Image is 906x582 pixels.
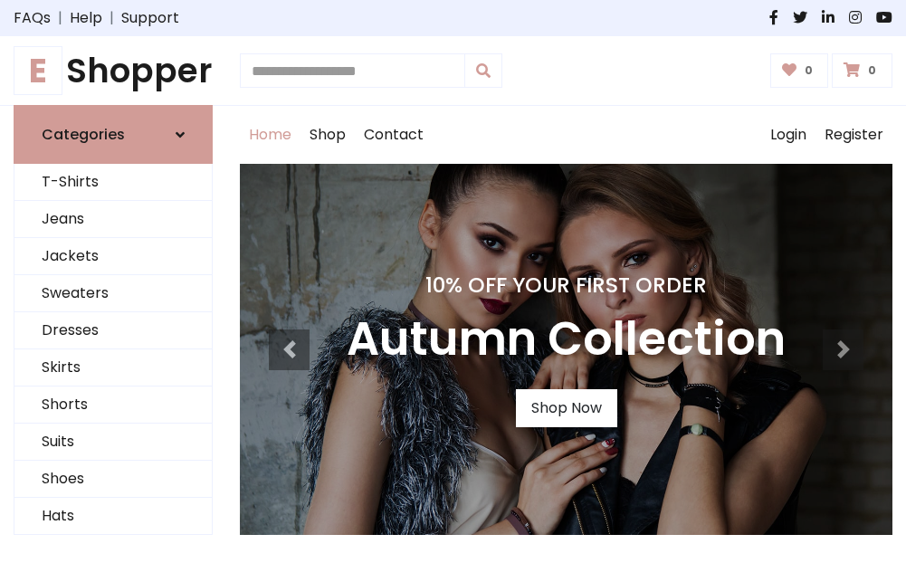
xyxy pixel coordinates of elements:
[42,126,125,143] h6: Categories
[14,312,212,349] a: Dresses
[14,386,212,424] a: Shorts
[121,7,179,29] a: Support
[14,349,212,386] a: Skirts
[832,53,892,88] a: 0
[14,46,62,95] span: E
[14,424,212,461] a: Suits
[800,62,817,79] span: 0
[70,7,102,29] a: Help
[14,498,212,535] a: Hats
[240,106,300,164] a: Home
[863,62,881,79] span: 0
[14,275,212,312] a: Sweaters
[770,53,829,88] a: 0
[14,51,213,91] h1: Shopper
[347,312,786,367] h3: Autumn Collection
[761,106,815,164] a: Login
[14,461,212,498] a: Shoes
[355,106,433,164] a: Contact
[102,7,121,29] span: |
[14,105,213,164] a: Categories
[14,238,212,275] a: Jackets
[14,164,212,201] a: T-Shirts
[51,7,70,29] span: |
[516,389,617,427] a: Shop Now
[14,7,51,29] a: FAQs
[14,201,212,238] a: Jeans
[347,272,786,298] h4: 10% Off Your First Order
[14,51,213,91] a: EShopper
[815,106,892,164] a: Register
[300,106,355,164] a: Shop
